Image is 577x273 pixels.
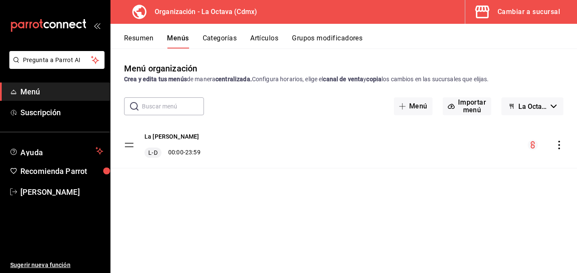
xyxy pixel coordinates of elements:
button: actions [555,141,563,149]
button: open_drawer_menu [93,22,100,29]
span: Suscripción [20,107,103,118]
button: Pregunta a Parrot AI [9,51,105,69]
span: [PERSON_NAME] [20,186,103,198]
button: La Octava - Borrador [501,97,563,115]
div: de manera Configura horarios, elige el y los cambios en las sucursales que elijas. [124,75,563,84]
span: La Octava - Borrador [518,102,547,111]
span: Ayuda [20,146,92,156]
h3: Organización - La Octava (Cdmx) [148,7,257,17]
span: Menú [20,86,103,97]
button: Artículos [250,34,278,48]
div: navigation tabs [124,34,577,48]
div: Cambiar a sucursal [498,6,560,18]
span: L-D [147,148,159,157]
div: 00:00 - 23:59 [144,148,201,158]
strong: Crea y edita tus menús [124,76,187,82]
input: Buscar menú [142,98,204,115]
span: Sugerir nueva función [10,261,103,270]
span: Recomienda Parrot [20,165,103,177]
button: drag [124,140,134,150]
table: menu-maker-table [110,122,577,168]
button: La [PERSON_NAME] [144,132,199,141]
span: Pregunta a Parrot AI [23,56,91,65]
button: Importar menú [443,97,492,115]
strong: copia [366,76,382,82]
button: Menú [394,97,433,115]
button: Menús [167,34,189,48]
button: Categorías [203,34,237,48]
a: Pregunta a Parrot AI [6,62,105,71]
strong: centralizada. [215,76,252,82]
button: Grupos modificadores [292,34,362,48]
div: Menú organización [124,62,197,75]
strong: canal de venta [323,76,363,82]
button: Resumen [124,34,153,48]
